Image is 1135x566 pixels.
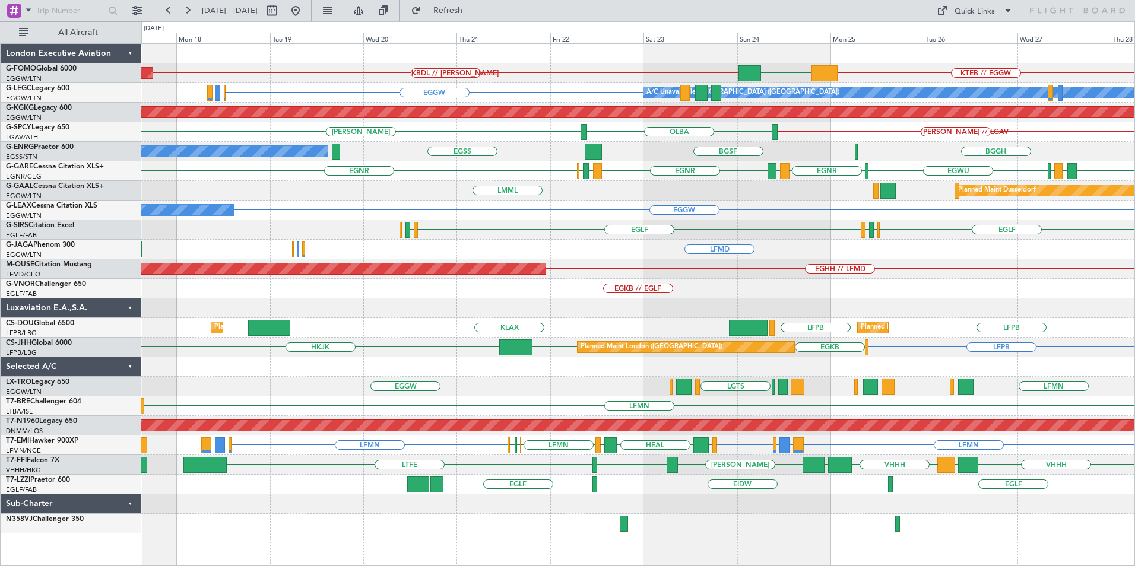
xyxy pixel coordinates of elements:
[6,152,37,161] a: EGSS/STN
[6,85,31,92] span: G-LEGC
[363,33,456,43] div: Wed 20
[924,33,1017,43] div: Tue 26
[6,211,42,220] a: EGGW/LTN
[6,231,37,240] a: EGLF/FAB
[6,339,72,346] a: CS-JHHGlobal 6000
[830,33,924,43] div: Mon 25
[6,65,77,72] a: G-FOMOGlobal 6000
[31,28,125,37] span: All Aircraft
[6,104,72,112] a: G-KGKGLegacy 600
[6,418,39,425] span: T7-N1960
[405,1,477,20] button: Refresh
[6,172,42,181] a: EGNR/CEG
[6,202,31,209] span: G-LEAX
[643,33,737,43] div: Sat 23
[6,241,75,249] a: G-JAGAPhenom 300
[6,476,30,484] span: T7-LZZI
[550,33,643,43] div: Fri 22
[214,319,401,336] div: Planned Maint [GEOGRAPHIC_DATA] ([GEOGRAPHIC_DATA])
[6,261,34,268] span: M-OUSE
[6,339,31,346] span: CS-JHH
[6,113,42,122] a: EGGW/LTN
[36,2,104,20] input: Trip Number
[6,398,30,405] span: T7-BRE
[13,23,129,42] button: All Aircraft
[6,250,42,259] a: EGGW/LTN
[955,6,995,18] div: Quick Links
[6,320,34,327] span: CS-DOU
[6,516,84,523] a: N358VJChallenger 350
[6,202,97,209] a: G-LEAXCessna Citation XLS
[6,427,43,435] a: DNMM/LOS
[6,144,34,151] span: G-ENRG
[423,7,473,15] span: Refresh
[270,33,363,43] div: Tue 19
[958,182,1036,199] div: Planned Maint Dusseldorf
[6,329,37,338] a: LFPB/LBG
[6,387,42,396] a: EGGW/LTN
[6,398,81,405] a: T7-BREChallenger 604
[6,222,74,229] a: G-SIRSCitation Excel
[6,379,31,386] span: LX-TRO
[6,183,33,190] span: G-GAAL
[6,144,74,151] a: G-ENRGPraetor 600
[6,124,31,131] span: G-SPCY
[6,457,27,464] span: T7-FFI
[6,466,41,475] a: VHHH/HKG
[6,320,74,327] a: CS-DOUGlobal 6500
[6,94,42,103] a: EGGW/LTN
[6,241,33,249] span: G-JAGA
[6,74,42,83] a: EGGW/LTN
[6,261,92,268] a: M-OUSECitation Mustang
[6,290,37,298] a: EGLF/FAB
[144,24,164,34] div: [DATE]
[6,437,78,444] a: T7-EMIHawker 900XP
[6,446,41,455] a: LFMN/NCE
[6,457,59,464] a: T7-FFIFalcon 7X
[6,222,28,229] span: G-SIRS
[202,5,258,16] span: [DATE] - [DATE]
[6,163,33,170] span: G-GARE
[456,33,550,43] div: Thu 21
[6,133,38,142] a: LGAV/ATH
[6,348,37,357] a: LFPB/LBG
[6,163,104,170] a: G-GARECessna Citation XLS+
[6,281,86,288] a: G-VNORChallenger 650
[737,33,830,43] div: Sun 24
[6,281,35,288] span: G-VNOR
[6,407,33,416] a: LTBA/ISL
[176,33,270,43] div: Mon 18
[6,183,104,190] a: G-GAALCessna Citation XLS+
[1017,33,1111,43] div: Wed 27
[6,85,69,92] a: G-LEGCLegacy 600
[6,516,33,523] span: N358VJ
[646,84,839,101] div: A/C Unavailable [GEOGRAPHIC_DATA] ([GEOGRAPHIC_DATA])
[6,379,69,386] a: LX-TROLegacy 650
[6,485,37,494] a: EGLF/FAB
[6,124,69,131] a: G-SPCYLegacy 650
[6,104,34,112] span: G-KGKG
[6,418,77,425] a: T7-N1960Legacy 650
[6,476,70,484] a: T7-LZZIPraetor 600
[581,338,722,356] div: Planned Maint London ([GEOGRAPHIC_DATA])
[6,437,29,444] span: T7-EMI
[6,65,36,72] span: G-FOMO
[6,192,42,201] a: EGGW/LTN
[931,1,1019,20] button: Quick Links
[6,270,40,279] a: LFMD/CEQ
[861,319,1048,336] div: Planned Maint [GEOGRAPHIC_DATA] ([GEOGRAPHIC_DATA])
